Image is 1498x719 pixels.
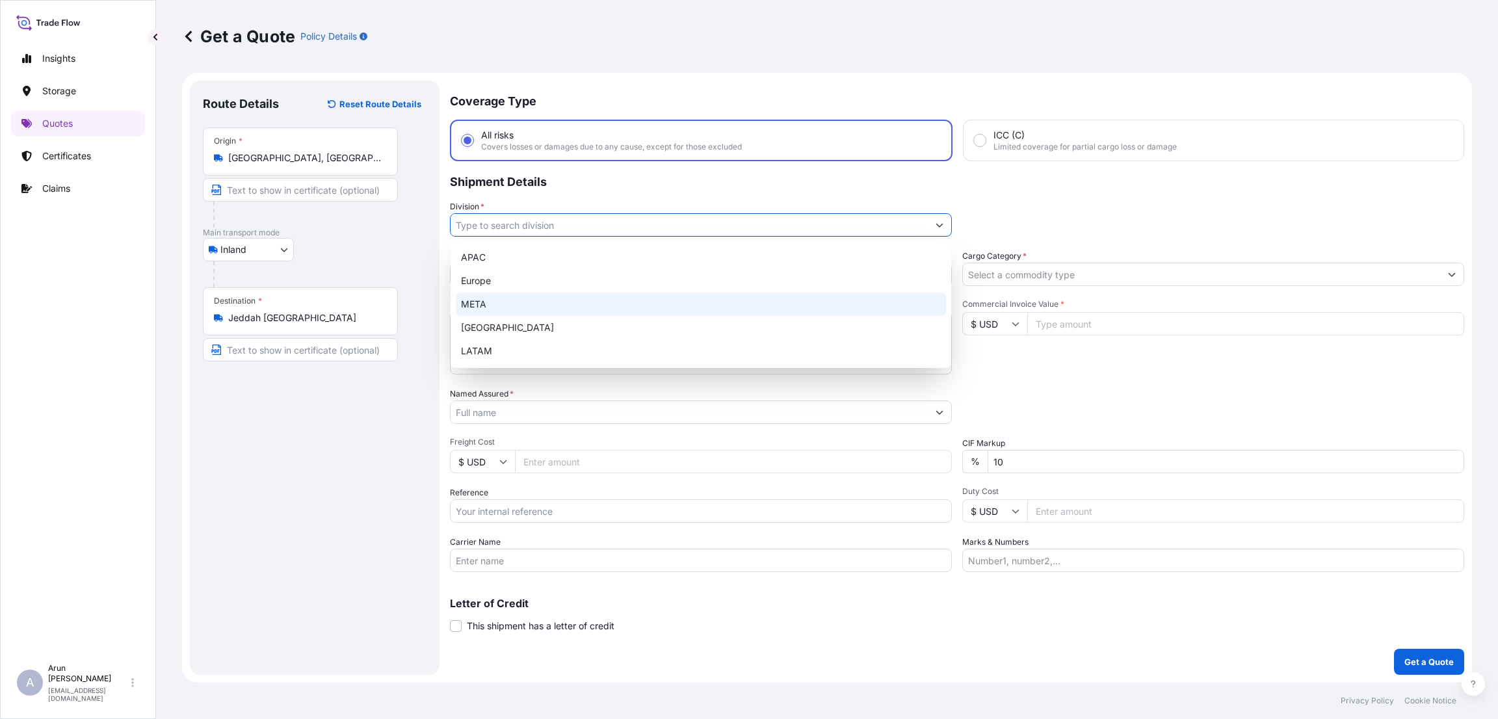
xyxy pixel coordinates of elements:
[467,620,614,633] span: This shipment has a letter of credit
[962,450,988,473] div: %
[1341,696,1394,706] p: Privacy Policy
[203,228,427,238] p: Main transport mode
[42,150,91,163] p: Certificates
[962,250,1027,263] label: Cargo Category
[962,536,1029,549] label: Marks & Numbers
[928,213,951,237] button: Show suggestions
[203,96,279,112] p: Route Details
[300,30,357,43] p: Policy Details
[993,142,1177,152] span: Limited coverage for partial cargo loss or damage
[1404,696,1456,706] p: Cookie Notice
[203,238,294,261] button: Select transport
[203,178,398,202] input: Text to appear on certificate
[450,536,501,549] label: Carrier Name
[182,26,295,47] p: Get a Quote
[456,246,946,363] div: Suggestions
[203,338,398,361] input: Text to appear on certificate
[962,437,1005,450] label: CIF Markup
[450,437,952,447] span: Freight Cost
[42,85,76,98] p: Storage
[928,400,951,424] button: Show suggestions
[450,161,1464,200] p: Shipment Details
[42,52,75,65] p: Insights
[451,213,928,237] input: Type to search division
[456,339,946,363] div: LATAM
[481,142,742,152] span: Covers losses or damages due to any cause, except for those excluded
[42,182,70,195] p: Claims
[481,129,514,142] span: All risks
[456,269,946,293] div: Europe
[450,486,488,499] label: Reference
[962,486,1464,497] span: Duty Cost
[451,400,928,424] input: Full name
[1027,312,1464,335] input: Type amount
[450,499,952,523] input: Your internal reference
[450,549,952,572] input: Enter name
[450,598,1464,608] p: Letter of Credit
[456,293,946,316] div: META
[450,81,1464,120] p: Coverage Type
[962,299,1464,309] span: Commercial Invoice Value
[228,311,382,324] input: Destination
[214,296,262,306] div: Destination
[220,243,246,256] span: Inland
[962,549,1464,572] input: Number1, number2,...
[26,676,34,689] span: A
[1404,655,1454,668] p: Get a Quote
[228,151,382,164] input: Origin
[993,129,1025,142] span: ICC (C)
[988,450,1464,473] input: Enter percentage
[450,200,484,213] label: Division
[450,299,531,312] label: Description of Cargo
[450,387,514,400] label: Named Assured
[48,663,129,684] p: Arun [PERSON_NAME]
[214,136,243,146] div: Origin
[1440,263,1464,286] button: Show suggestions
[450,250,521,263] span: Date of Departure
[515,450,952,473] input: Enter amount
[1027,499,1464,523] input: Enter amount
[963,263,1440,286] input: Select a commodity type
[339,98,421,111] p: Reset Route Details
[48,686,129,702] p: [EMAIL_ADDRESS][DOMAIN_NAME]
[456,316,946,339] div: [GEOGRAPHIC_DATA]
[456,246,946,269] div: APAC
[42,117,73,130] p: Quotes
